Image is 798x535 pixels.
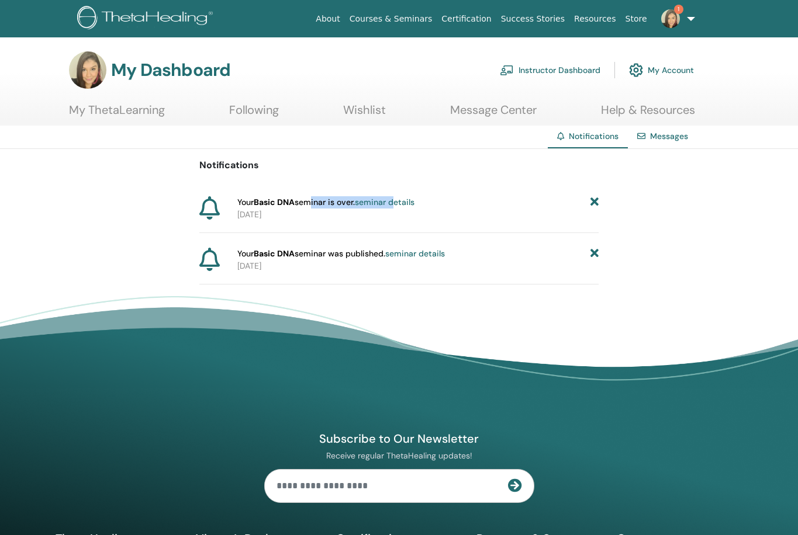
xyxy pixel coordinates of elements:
[77,6,217,32] img: logo.png
[237,248,445,260] span: Your seminar was published.
[500,57,600,83] a: Instructor Dashboard
[601,103,695,126] a: Help & Resources
[254,197,295,207] strong: Basic DNA
[629,60,643,80] img: cog.svg
[264,450,534,461] p: Receive regular ThetaHealing updates!
[385,248,445,259] a: seminar details
[674,5,683,14] span: 1
[661,9,680,28] img: default.png
[650,131,688,141] a: Messages
[69,103,165,126] a: My ThetaLearning
[111,60,230,81] h3: My Dashboard
[237,260,599,272] p: [DATE]
[450,103,537,126] a: Message Center
[199,158,599,172] p: Notifications
[569,131,619,141] span: Notifications
[229,103,279,126] a: Following
[500,65,514,75] img: chalkboard-teacher.svg
[629,57,694,83] a: My Account
[569,8,621,30] a: Resources
[343,103,386,126] a: Wishlist
[496,8,569,30] a: Success Stories
[264,431,534,446] h4: Subscribe to Our Newsletter
[254,248,295,259] strong: Basic DNA
[237,196,414,209] span: Your seminar is over.
[437,8,496,30] a: Certification
[69,51,106,89] img: default.png
[621,8,652,30] a: Store
[237,209,599,221] p: [DATE]
[311,8,344,30] a: About
[345,8,437,30] a: Courses & Seminars
[355,197,414,207] a: seminar details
